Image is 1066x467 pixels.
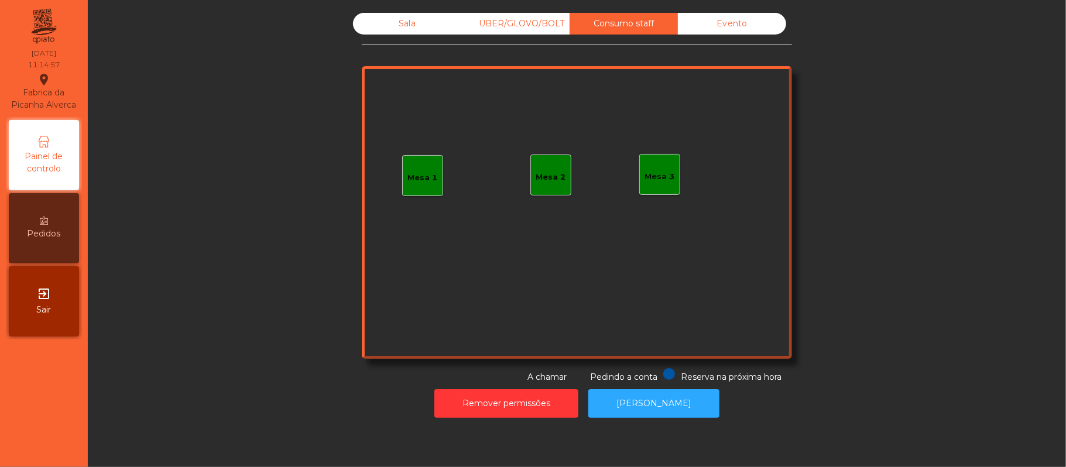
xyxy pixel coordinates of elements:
[408,172,438,184] div: Mesa 1
[32,48,56,59] div: [DATE]
[645,171,675,183] div: Mesa 3
[434,389,578,418] button: Remover permissões
[536,171,566,183] div: Mesa 2
[353,13,461,35] div: Sala
[37,287,51,301] i: exit_to_app
[37,73,51,87] i: location_on
[29,6,58,47] img: qpiato
[37,304,52,316] span: Sair
[681,372,781,382] span: Reserva na próxima hora
[678,13,786,35] div: Evento
[28,60,60,70] div: 11:14:57
[461,13,570,35] div: UBER/GLOVO/BOLT
[590,372,657,382] span: Pedindo a conta
[527,372,567,382] span: A chamar
[588,389,719,418] button: [PERSON_NAME]
[12,150,76,175] span: Painel de controlo
[9,73,78,111] div: Fabrica da Picanha Alverca
[570,13,678,35] div: Consumo staff
[28,228,61,240] span: Pedidos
